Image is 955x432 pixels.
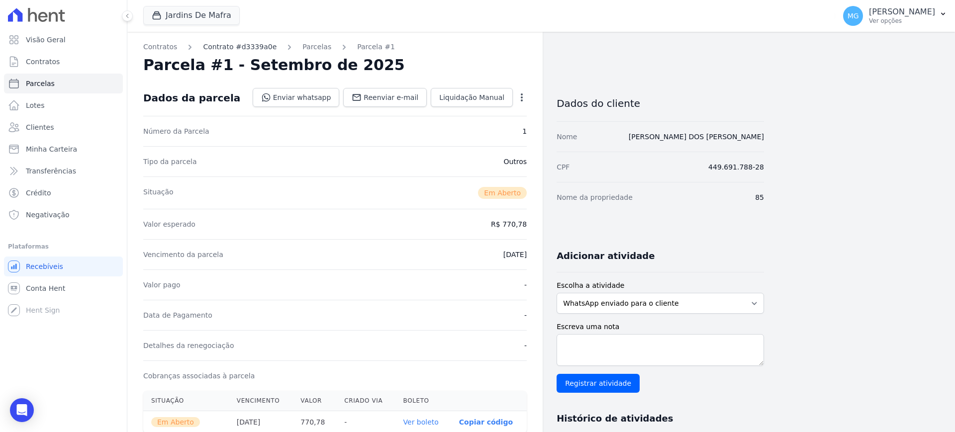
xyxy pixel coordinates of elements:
dt: Detalhes da renegociação [143,341,234,350]
nav: Breadcrumb [143,42,527,52]
dt: Tipo da parcela [143,157,197,167]
span: MG [848,12,859,19]
dd: - [524,341,527,350]
dt: Valor pago [143,280,181,290]
dt: Valor esperado [143,219,195,229]
dt: Data de Pagamento [143,310,212,320]
a: Lotes [4,95,123,115]
span: Em Aberto [478,187,527,199]
a: Ver boleto [403,418,439,426]
dd: Outros [503,157,527,167]
h3: Histórico de atividades [557,413,673,425]
label: Escolha a atividade [557,280,764,291]
span: Visão Geral [26,35,66,45]
a: Contrato #d3339a0e [203,42,277,52]
dd: - [524,280,527,290]
div: Open Intercom Messenger [10,398,34,422]
a: Recebíveis [4,257,123,276]
span: Negativação [26,210,70,220]
dd: 85 [755,192,764,202]
span: Reenviar e-mail [364,92,418,102]
a: Parcelas [302,42,331,52]
a: Parcelas [4,74,123,93]
h3: Dados do cliente [557,97,764,109]
a: Liquidação Manual [431,88,513,107]
dd: [DATE] [503,250,527,259]
span: Lotes [26,100,45,110]
th: Criado via [336,391,395,411]
span: Minha Carteira [26,144,77,154]
p: [PERSON_NAME] [869,7,935,17]
span: Parcelas [26,79,55,88]
label: Escreva uma nota [557,322,764,332]
span: Contratos [26,57,60,67]
button: MG [PERSON_NAME] Ver opções [835,2,955,30]
h2: Parcela #1 - Setembro de 2025 [143,56,405,74]
input: Registrar atividade [557,374,640,393]
h3: Adicionar atividade [557,250,655,262]
a: Contratos [143,42,177,52]
p: Ver opções [869,17,935,25]
dt: Nome [557,132,577,142]
th: Vencimento [229,391,293,411]
span: Transferências [26,166,76,176]
span: Liquidação Manual [439,92,504,102]
span: Crédito [26,188,51,198]
span: Conta Hent [26,283,65,293]
dd: 449.691.788-28 [708,162,764,172]
dt: Nome da propriedade [557,192,633,202]
a: Negativação [4,205,123,225]
button: Copiar código [459,418,513,426]
a: [PERSON_NAME] DOS [PERSON_NAME] [629,133,764,141]
dd: 1 [522,126,527,136]
a: Visão Geral [4,30,123,50]
div: Plataformas [8,241,119,253]
a: Crédito [4,183,123,203]
a: Reenviar e-mail [343,88,427,107]
a: Transferências [4,161,123,181]
th: Valor [292,391,336,411]
button: Jardins De Mafra [143,6,240,25]
dt: Número da Parcela [143,126,209,136]
a: Enviar whatsapp [253,88,340,107]
dt: Cobranças associadas à parcela [143,371,255,381]
dt: CPF [557,162,570,172]
div: Dados da parcela [143,92,240,104]
span: Recebíveis [26,261,63,271]
a: Minha Carteira [4,139,123,159]
span: Clientes [26,122,54,132]
a: Parcela #1 [357,42,395,52]
a: Clientes [4,117,123,137]
dt: Situação [143,187,174,199]
th: Boleto [395,391,451,411]
dd: - [524,310,527,320]
span: Em Aberto [151,417,200,427]
th: Situação [143,391,229,411]
a: Contratos [4,52,123,72]
dd: R$ 770,78 [491,219,527,229]
dt: Vencimento da parcela [143,250,223,259]
a: Conta Hent [4,278,123,298]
